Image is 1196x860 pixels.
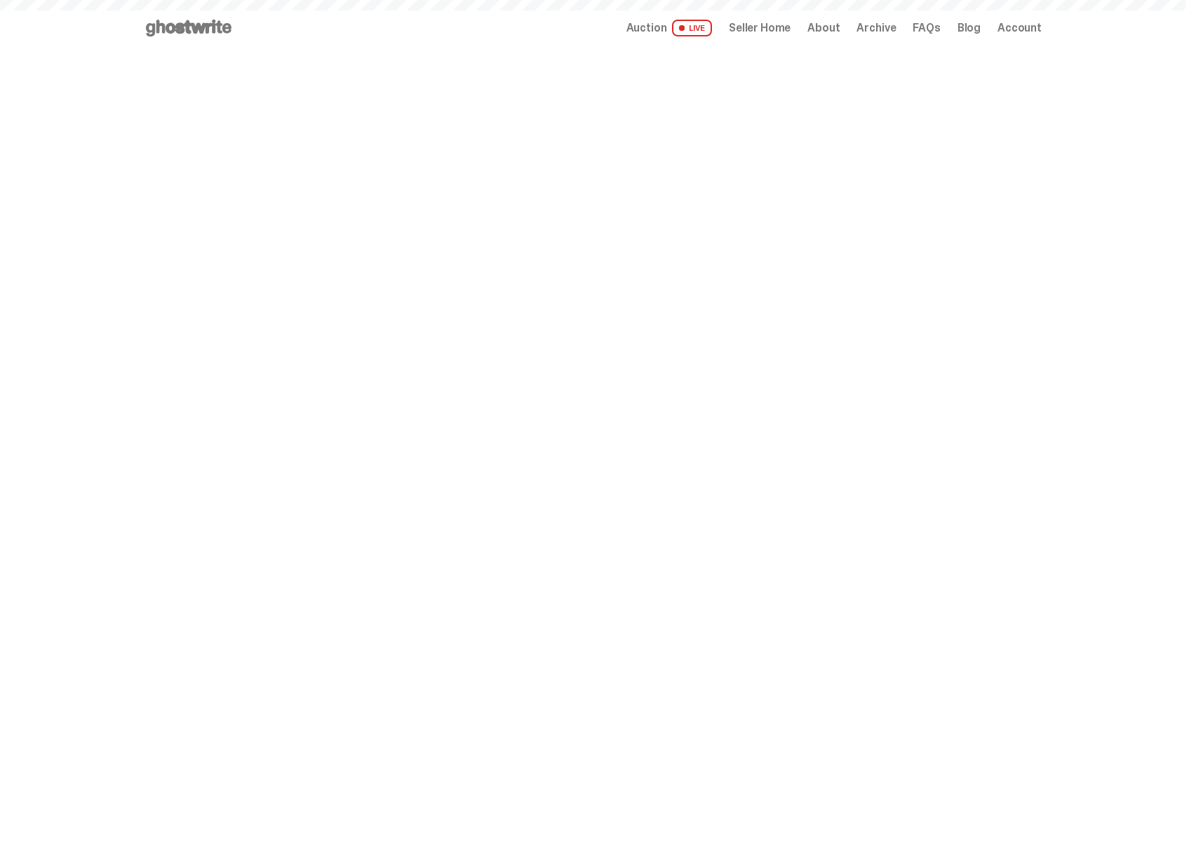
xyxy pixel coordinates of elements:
[626,20,712,36] a: Auction LIVE
[672,20,712,36] span: LIVE
[729,22,791,34] a: Seller Home
[997,22,1042,34] a: Account
[626,22,667,34] span: Auction
[958,22,981,34] a: Blog
[807,22,840,34] a: About
[856,22,896,34] a: Archive
[913,22,940,34] a: FAQs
